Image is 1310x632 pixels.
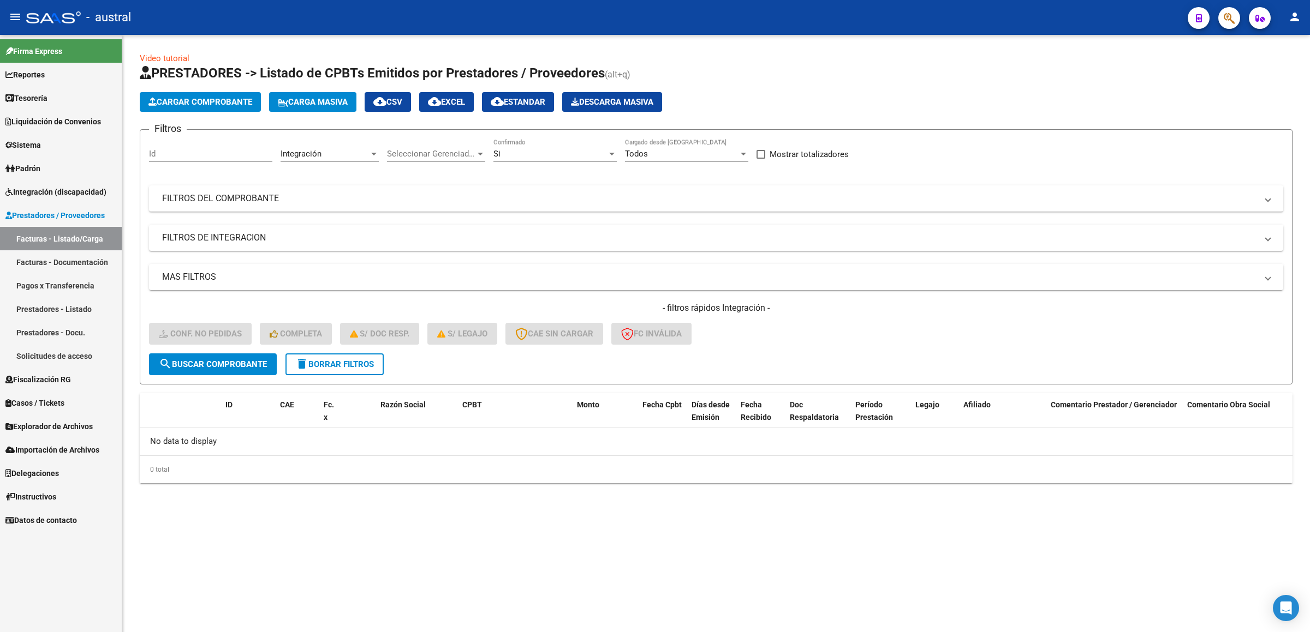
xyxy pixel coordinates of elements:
div: Open Intercom Messenger [1273,595,1299,621]
span: Razón Social [380,400,426,409]
h4: - filtros rápidos Integración - [149,302,1283,314]
button: Carga Masiva [269,92,356,112]
span: EXCEL [428,97,465,107]
mat-icon: search [159,357,172,370]
datatable-header-cell: Monto [573,393,638,441]
button: FC Inválida [611,323,692,345]
span: - austral [86,5,131,29]
button: Conf. no pedidas [149,323,252,345]
datatable-header-cell: Período Prestación [851,393,911,441]
span: ID [225,400,233,409]
span: FC Inválida [621,329,682,339]
mat-icon: cloud_download [373,95,386,108]
mat-icon: menu [9,10,22,23]
button: Buscar Comprobante [149,353,277,375]
button: Completa [260,323,332,345]
mat-expansion-panel-header: FILTROS DE INTEGRACION [149,225,1283,251]
button: CAE SIN CARGAR [505,323,603,345]
span: Fecha Cpbt [642,400,682,409]
span: Afiliado [963,400,991,409]
div: 0 total [140,456,1293,483]
span: Fecha Recibido [741,400,771,422]
span: Fc. x [324,400,334,422]
span: Reportes [5,69,45,81]
span: Legajo [915,400,939,409]
span: Prestadores / Proveedores [5,209,105,221]
span: Casos / Tickets [5,397,64,409]
span: Mostrar totalizadores [770,148,849,161]
datatable-header-cell: CPBT [458,393,573,441]
span: Fiscalización RG [5,374,71,386]
datatable-header-cell: Legajo [911,393,943,441]
span: Instructivos [5,491,56,503]
span: Comentario Prestador / Gerenciador [1051,400,1177,409]
span: Si [493,149,501,159]
mat-panel-title: FILTROS DE INTEGRACION [162,232,1257,244]
datatable-header-cell: Razón Social [376,393,458,441]
button: S/ Doc Resp. [340,323,420,345]
span: Explorador de Archivos [5,420,93,432]
mat-panel-title: FILTROS DEL COMPROBANTE [162,192,1257,204]
span: CAE [280,400,294,409]
span: Período Prestación [855,400,893,422]
span: Integración [281,149,321,159]
datatable-header-cell: Días desde Emisión [687,393,736,441]
span: Estandar [491,97,545,107]
button: CSV [365,92,411,112]
span: Padrón [5,162,40,174]
button: Cargar Comprobante [140,92,261,112]
span: Delegaciones [5,467,59,479]
span: Borrar Filtros [295,359,374,369]
span: (alt+q) [605,69,630,80]
span: S/ legajo [437,329,487,339]
span: PRESTADORES -> Listado de CPBTs Emitidos por Prestadores / Proveedores [140,65,605,81]
datatable-header-cell: Doc Respaldatoria [785,393,851,441]
mat-expansion-panel-header: MAS FILTROS [149,264,1283,290]
mat-icon: delete [295,357,308,370]
span: Conf. no pedidas [159,329,242,339]
span: Monto [577,400,599,409]
a: Video tutorial [140,53,189,63]
span: Firma Express [5,45,62,57]
span: Comentario Obra Social [1187,400,1270,409]
h3: Filtros [149,121,187,136]
span: Completa [270,329,322,339]
span: CSV [373,97,402,107]
button: S/ legajo [427,323,497,345]
span: Datos de contacto [5,514,77,526]
span: Tesorería [5,92,47,104]
span: Cargar Comprobante [148,97,252,107]
span: CPBT [462,400,482,409]
mat-expansion-panel-header: FILTROS DEL COMPROBANTE [149,185,1283,212]
span: Importación de Archivos [5,444,99,456]
datatable-header-cell: ID [221,393,276,441]
span: Doc Respaldatoria [790,400,839,422]
span: S/ Doc Resp. [350,329,410,339]
datatable-header-cell: Fc. x [319,393,341,441]
mat-icon: cloud_download [491,95,504,108]
mat-icon: cloud_download [428,95,441,108]
span: Buscar Comprobante [159,359,267,369]
datatable-header-cell: Fecha Cpbt [638,393,687,441]
span: Liquidación de Convenios [5,116,101,128]
button: Borrar Filtros [285,353,384,375]
span: Integración (discapacidad) [5,186,106,198]
button: Estandar [482,92,554,112]
span: Todos [625,149,648,159]
mat-icon: person [1288,10,1301,23]
span: Días desde Emisión [692,400,730,422]
button: EXCEL [419,92,474,112]
span: Carga Masiva [278,97,348,107]
datatable-header-cell: CAE [276,393,319,441]
span: Seleccionar Gerenciador [387,149,475,159]
button: Descarga Masiva [562,92,662,112]
span: CAE SIN CARGAR [515,329,593,339]
span: Sistema [5,139,41,151]
mat-panel-title: MAS FILTROS [162,271,1257,283]
datatable-header-cell: Comentario Prestador / Gerenciador [1046,393,1183,441]
app-download-masive: Descarga masiva de comprobantes (adjuntos) [562,92,662,112]
span: Descarga Masiva [571,97,653,107]
datatable-header-cell: Afiliado [959,393,1046,441]
datatable-header-cell: Fecha Recibido [736,393,785,441]
div: No data to display [140,428,1293,455]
